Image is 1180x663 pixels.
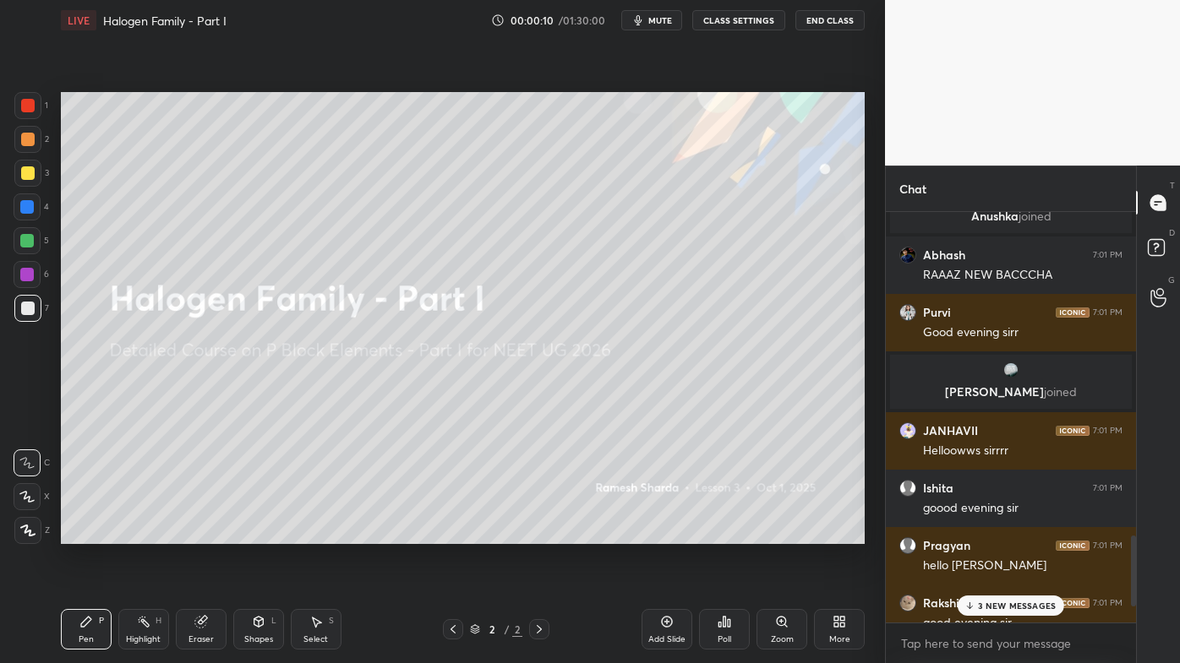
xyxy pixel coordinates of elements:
h6: Pragyan [923,538,970,553]
div: 7 [14,295,49,322]
div: 6 [14,261,49,288]
div: LIVE [61,10,96,30]
img: 00f353ede5064b6a88b31a8132fc9ac7.jpg [899,422,916,439]
img: iconic-dark.1390631f.png [1056,426,1090,436]
div: P [99,617,104,625]
p: [PERSON_NAME] [900,385,1122,399]
div: S [329,617,334,625]
img: 00cfad9c3f7f42f2863989479f9acd53.jpg [899,595,916,611]
div: 7:01 PM [1093,541,1123,551]
img: default.png [899,537,916,554]
div: L [271,617,276,625]
img: default.png [899,480,916,497]
div: Good evening sirr [923,324,1123,341]
div: 5 [14,227,49,254]
span: joined [1019,208,1052,224]
p: Anushka [900,209,1122,223]
div: C [14,449,50,476]
div: 2 [483,624,500,634]
div: Helloowws sirrrr [923,443,1123,459]
div: 7:01 PM [1093,426,1123,436]
div: 7:01 PM [1093,483,1123,493]
div: 2 [14,126,49,153]
span: mute [648,14,672,26]
div: Pen [79,635,94,644]
img: eb19b7d152e64069812653b42f6f7096.png [899,304,916,321]
p: 3 NEW MESSAGES [978,601,1056,611]
div: Shapes [244,635,273,644]
div: 7:01 PM [1093,250,1123,260]
p: G [1168,274,1175,286]
div: Highlight [126,635,161,644]
div: hello [PERSON_NAME] [923,557,1123,574]
p: D [1169,226,1175,239]
div: / [504,624,509,634]
img: iconic-dark.1390631f.png [1056,541,1090,551]
p: T [1170,179,1175,192]
img: f93f20ea23a440b4bc840235b82dfe5e.jpg [1002,361,1019,378]
div: More [829,635,850,644]
div: good evening sir [923,615,1123,632]
div: grid [886,212,1136,622]
h6: Purvi [923,305,951,320]
div: X [14,483,50,510]
button: End Class [795,10,865,30]
div: Z [14,517,50,544]
div: Zoom [771,635,794,644]
img: iconic-dark.1390631f.png [1056,598,1090,608]
div: 3 [14,160,49,187]
div: 4 [14,193,49,220]
div: 7:01 PM [1093,598,1123,608]
div: H [156,617,161,625]
div: Select [303,635,328,644]
h6: Abhash [923,247,965,263]
h4: Halogen Family - Part I [103,13,227,29]
h6: Ishita [923,481,953,496]
h6: Rakshita [923,595,971,611]
span: joined [1044,383,1077,399]
button: CLASS SETTINGS [692,10,785,30]
button: mute [621,10,682,30]
h6: JANHAVII [923,423,978,438]
div: Eraser [188,635,214,644]
div: 1 [14,92,48,119]
p: Chat [886,166,940,211]
div: 2 [512,622,522,637]
img: iconic-dark.1390631f.png [1056,307,1090,318]
img: 7db61841496744b8ae8ccb6c61201030.jpg [899,247,916,264]
div: Poll [718,635,731,644]
div: goood evening sir [923,500,1123,517]
div: Add Slide [648,635,686,644]
div: RAAAZ NEW BACCCHA [923,267,1123,284]
div: 7:01 PM [1093,307,1123,318]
